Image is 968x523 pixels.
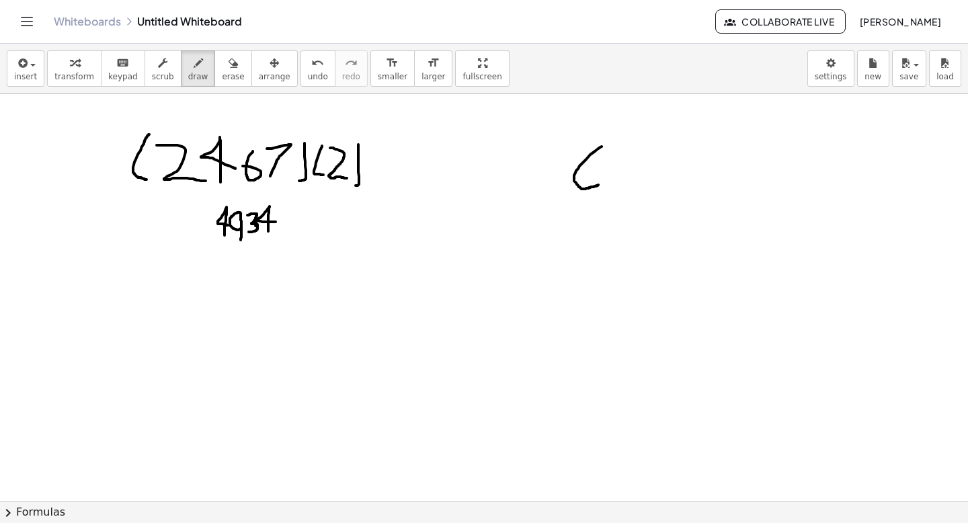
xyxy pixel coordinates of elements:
button: insert [7,50,44,87]
span: erase [222,72,244,81]
span: Collaborate Live [727,15,834,28]
button: draw [181,50,216,87]
a: Whiteboards [54,15,121,28]
button: settings [807,50,854,87]
i: format_size [427,55,440,71]
button: Toggle navigation [16,11,38,32]
span: transform [54,72,94,81]
span: keypad [108,72,138,81]
span: insert [14,72,37,81]
button: format_sizelarger [414,50,452,87]
button: redoredo [335,50,368,87]
i: redo [345,55,358,71]
button: save [892,50,926,87]
i: keyboard [116,55,129,71]
button: format_sizesmaller [370,50,415,87]
button: arrange [251,50,298,87]
span: larger [421,72,445,81]
i: undo [311,55,324,71]
button: load [929,50,961,87]
span: undo [308,72,328,81]
span: arrange [259,72,290,81]
span: smaller [378,72,407,81]
span: new [864,72,881,81]
button: scrub [145,50,182,87]
button: keyboardkeypad [101,50,145,87]
span: [PERSON_NAME] [859,15,941,28]
button: undoundo [300,50,335,87]
span: scrub [152,72,174,81]
span: redo [342,72,360,81]
span: draw [188,72,208,81]
button: transform [47,50,102,87]
span: load [936,72,954,81]
span: save [899,72,918,81]
span: settings [815,72,847,81]
button: Collaborate Live [715,9,846,34]
button: fullscreen [455,50,509,87]
button: [PERSON_NAME] [848,9,952,34]
button: erase [214,50,251,87]
span: fullscreen [462,72,501,81]
i: format_size [386,55,399,71]
button: new [857,50,889,87]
